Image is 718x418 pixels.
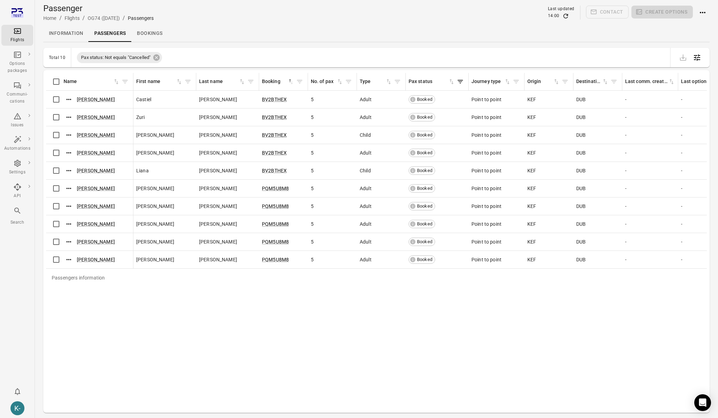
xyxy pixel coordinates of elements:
span: [PERSON_NAME] [136,132,174,139]
button: Filter by no. of pax [343,76,354,87]
div: API [4,193,30,200]
div: Total 10 [49,55,65,60]
div: First name [136,78,176,85]
button: Actions [64,237,74,247]
div: Flights [4,37,30,44]
a: PQM5U8M8 [262,203,289,209]
span: [PERSON_NAME] [199,167,237,174]
button: Filter by destination [609,76,619,87]
h1: Passenger [43,3,154,14]
span: Last comm. created [625,78,675,85]
span: [PERSON_NAME] [136,149,174,156]
div: Passengers information [46,269,110,287]
span: Booking [262,78,294,85]
span: KEF [527,167,536,174]
div: Communi-cations [4,91,30,105]
span: [PERSON_NAME] [136,238,174,245]
span: Booked [415,221,435,227]
span: Filter by journey type [511,76,521,87]
button: Notifications [10,385,24,398]
span: Point to point [471,132,501,139]
div: - [625,132,675,139]
span: Adult [360,221,372,227]
div: Last updated [548,6,574,13]
span: KEF [527,96,536,103]
span: DUB [576,114,586,121]
span: [PERSON_NAME] [136,256,174,263]
span: Last name [199,78,246,85]
div: Sort by journey type in ascending order [471,78,511,85]
span: Please make a selection to create an option package [631,6,693,20]
div: 14:00 [548,13,559,20]
a: BV2BTHEX [262,150,287,156]
a: [PERSON_NAME] [77,132,115,138]
span: DUB [576,185,586,192]
div: Origin [527,78,553,85]
a: [PERSON_NAME] [77,203,115,209]
span: Adult [360,149,372,156]
span: 5 [311,256,314,263]
span: Filter by pax status [455,76,466,87]
div: - [625,203,675,210]
span: Booked [415,96,435,103]
span: Pax status [409,78,455,85]
div: Sort by last communication created in ascending order [625,78,675,85]
div: Type [360,78,385,85]
div: Booking [262,78,287,85]
span: KEF [527,256,536,263]
a: Flights [1,25,33,46]
a: Options packages [1,48,33,76]
button: Actions [64,183,74,194]
div: Sort by first name in ascending order [136,78,183,85]
span: [PERSON_NAME] [199,203,237,210]
button: Filter by type [392,76,403,87]
div: Issues [4,122,30,129]
a: [PERSON_NAME] [77,257,115,262]
span: Adult [360,238,372,245]
div: Options packages [4,60,30,74]
div: - [625,96,675,103]
span: Adult [360,256,372,263]
div: K- [10,401,24,415]
div: Pax status: Not equals "Cancelled" [77,52,162,63]
span: Adult [360,203,372,210]
button: Refresh data [562,13,569,20]
button: Filter by first name [183,76,193,87]
div: Sort by destination in ascending order [576,78,609,85]
li: / [59,14,62,22]
span: KEF [527,132,536,139]
span: Child [360,167,371,174]
span: [PERSON_NAME] [136,185,174,192]
span: Castiel [136,96,151,103]
span: Journey type [471,78,511,85]
span: DUB [576,167,586,174]
span: Point to point [471,185,501,192]
span: 5 [311,185,314,192]
span: Point to point [471,114,501,121]
a: [PERSON_NAME] [77,221,115,227]
span: Origin [527,78,560,85]
span: Point to point [471,203,501,210]
a: Communi-cations [1,79,33,107]
span: Filter by origin [560,76,570,87]
span: [PERSON_NAME] [136,203,174,210]
div: Sort by pax status in ascending order [409,78,455,85]
span: 5 [311,203,314,210]
a: BV2BTHEX [262,97,287,102]
li: / [82,14,85,22]
span: DUB [576,132,586,139]
span: Destination [576,78,609,85]
div: Sort by name in ascending order [64,78,120,85]
span: Point to point [471,238,501,245]
div: Local navigation [43,25,710,42]
a: Home [43,15,57,21]
a: Passengers [89,25,131,42]
button: Filter by booking [294,76,305,87]
a: Flights [65,15,80,21]
div: - [625,167,675,174]
a: BV2BTHEX [262,114,287,120]
span: KEF [527,185,536,192]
